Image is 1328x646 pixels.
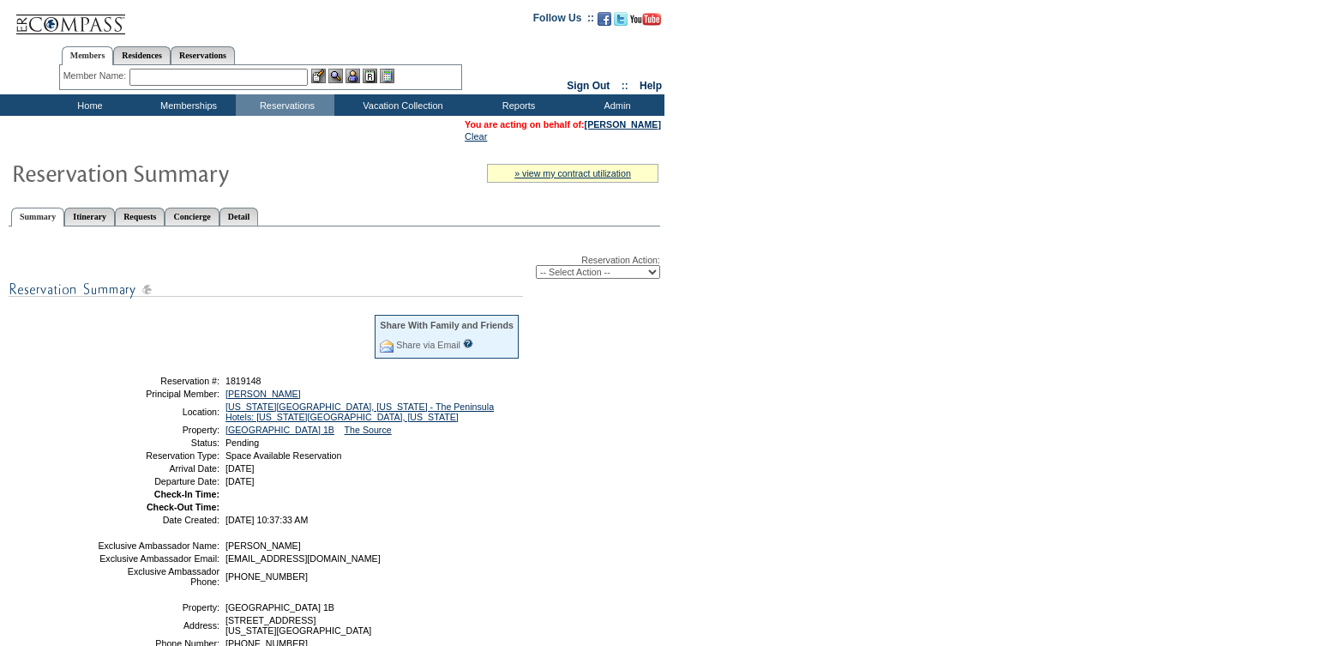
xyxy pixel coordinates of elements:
[219,208,259,226] a: Detail
[630,13,661,26] img: Subscribe to our YouTube Channel
[97,615,219,636] td: Address:
[467,94,566,116] td: Reports
[533,10,594,31] td: Follow Us ::
[514,168,631,178] a: » view my contract utilization
[598,12,611,26] img: Become our fan on Facebook
[225,389,301,399] a: [PERSON_NAME]
[567,80,610,92] a: Sign Out
[380,69,394,83] img: b_calculator.gif
[225,476,255,486] span: [DATE]
[346,69,360,83] img: Impersonate
[585,119,661,130] a: [PERSON_NAME]
[97,389,219,399] td: Principal Member:
[640,80,662,92] a: Help
[311,69,326,83] img: b_edit.gif
[9,255,660,279] div: Reservation Action:
[147,502,219,512] strong: Check-Out Time:
[165,208,219,226] a: Concierge
[334,94,467,116] td: Vacation Collection
[97,425,219,435] td: Property:
[566,94,664,116] td: Admin
[225,425,334,435] a: [GEOGRAPHIC_DATA] 1B
[630,17,661,27] a: Subscribe to our YouTube Channel
[97,515,219,525] td: Date Created:
[225,401,494,422] a: [US_STATE][GEOGRAPHIC_DATA], [US_STATE] - The Peninsula Hotels: [US_STATE][GEOGRAPHIC_DATA], [US_...
[225,463,255,474] span: [DATE]
[225,553,381,564] span: [EMAIL_ADDRESS][DOMAIN_NAME]
[225,450,341,461] span: Space Available Reservation
[380,320,514,330] div: Share With Family and Friends
[137,94,236,116] td: Memberships
[97,540,219,551] td: Exclusive Ambassador Name:
[363,69,377,83] img: Reservations
[9,279,523,300] img: subTtlResSummary.gif
[97,438,219,448] td: Status:
[225,602,334,613] span: [GEOGRAPHIC_DATA] 1B
[171,46,235,64] a: Reservations
[345,425,392,435] a: The Source
[598,17,611,27] a: Become our fan on Facebook
[97,566,219,587] td: Exclusive Ambassador Phone:
[225,376,261,386] span: 1819148
[63,69,129,83] div: Member Name:
[225,571,308,582] span: [PHONE_NUMBER]
[97,450,219,461] td: Reservation Type:
[225,438,259,448] span: Pending
[614,12,628,26] img: Follow us on Twitter
[622,80,628,92] span: ::
[465,119,661,130] span: You are acting on behalf of:
[97,602,219,613] td: Property:
[236,94,334,116] td: Reservations
[62,46,114,65] a: Members
[97,376,219,386] td: Reservation #:
[225,540,301,551] span: [PERSON_NAME]
[115,208,165,226] a: Requests
[614,17,628,27] a: Follow us on Twitter
[11,155,354,190] img: Reservaton Summary
[39,94,137,116] td: Home
[465,131,487,142] a: Clear
[113,46,171,64] a: Residences
[396,340,460,350] a: Share via Email
[97,401,219,422] td: Location:
[225,615,371,636] span: [STREET_ADDRESS] [US_STATE][GEOGRAPHIC_DATA]
[154,489,219,499] strong: Check-In Time:
[64,208,115,226] a: Itinerary
[97,476,219,486] td: Departure Date:
[97,463,219,474] td: Arrival Date:
[225,515,308,525] span: [DATE] 10:37:33 AM
[97,553,219,564] td: Exclusive Ambassador Email:
[11,208,64,226] a: Summary
[328,69,343,83] img: View
[463,339,473,348] input: What is this?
